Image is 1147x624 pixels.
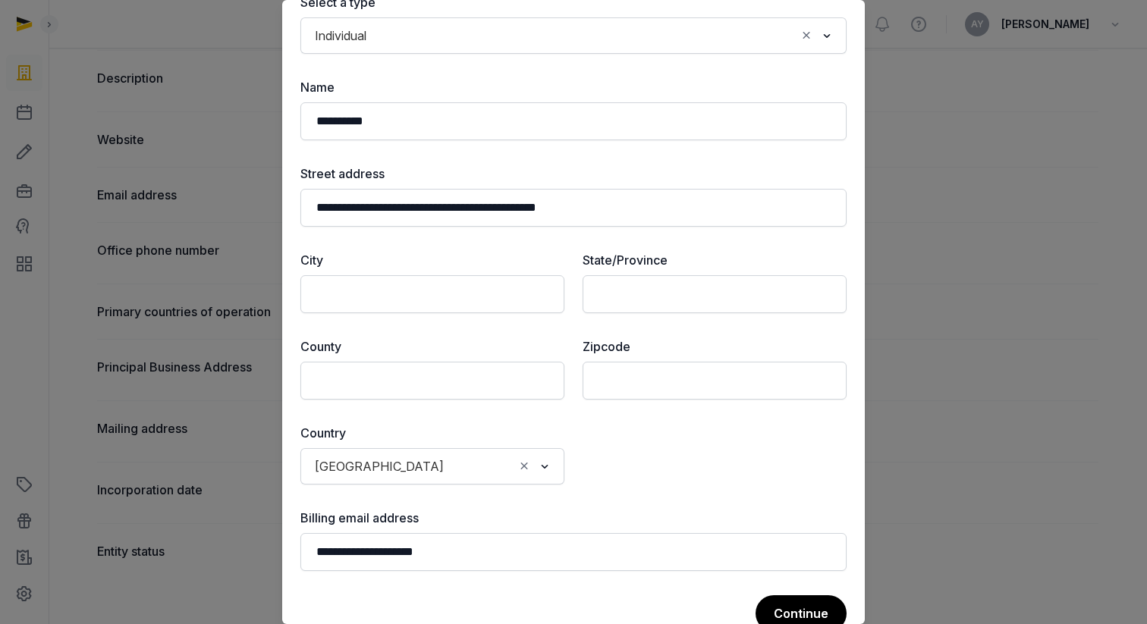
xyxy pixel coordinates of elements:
span: Individual [311,25,370,46]
label: City [300,251,564,269]
div: Search for option [308,22,839,49]
button: Clear Selected [517,456,531,477]
label: Billing email address [300,509,847,527]
label: Country [300,424,564,442]
input: Search for option [373,25,796,46]
label: Street address [300,165,847,183]
label: State/Province [583,251,847,269]
div: Search for option [308,453,557,480]
label: Name [300,78,847,96]
iframe: Chat Widget [874,448,1147,624]
input: Search for option [451,456,514,477]
button: Clear Selected [800,25,813,46]
label: County [300,337,564,356]
span: [GEOGRAPHIC_DATA] [311,456,448,477]
label: Zipcode [583,337,847,356]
